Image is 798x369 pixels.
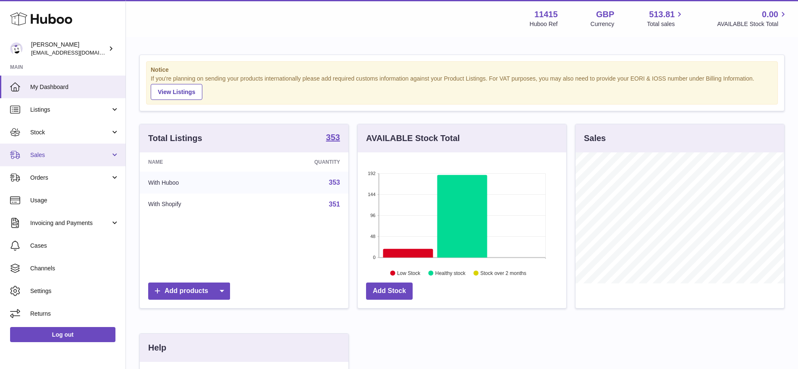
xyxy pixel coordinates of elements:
span: Orders [30,174,110,182]
div: [PERSON_NAME] [31,41,107,57]
text: 96 [370,213,375,218]
span: My Dashboard [30,83,119,91]
span: Listings [30,106,110,114]
h3: Help [148,342,166,353]
div: Huboo Ref [530,20,558,28]
th: Name [140,152,252,172]
h3: AVAILABLE Stock Total [366,133,460,144]
span: 0.00 [762,9,778,20]
h3: Sales [584,133,606,144]
span: Cases [30,242,119,250]
a: 513.81 Total sales [647,9,684,28]
text: Healthy stock [435,270,466,276]
strong: GBP [596,9,614,20]
text: 192 [368,171,375,176]
td: With Shopify [140,194,252,215]
th: Quantity [252,152,348,172]
span: Settings [30,287,119,295]
text: 144 [368,192,375,197]
span: Invoicing and Payments [30,219,110,227]
a: 351 [329,201,340,208]
span: Usage [30,196,119,204]
a: View Listings [151,84,202,100]
strong: Notice [151,66,773,74]
a: Add Stock [366,283,413,300]
div: Currency [591,20,615,28]
text: Stock over 2 months [480,270,526,276]
a: 353 [329,179,340,186]
span: AVAILABLE Stock Total [717,20,788,28]
td: With Huboo [140,172,252,194]
strong: 353 [326,133,340,141]
text: Low Stock [397,270,421,276]
span: Stock [30,128,110,136]
img: care@shopmanto.uk [10,42,23,55]
a: Add products [148,283,230,300]
h3: Total Listings [148,133,202,144]
text: 0 [373,255,375,260]
a: 0.00 AVAILABLE Stock Total [717,9,788,28]
span: Channels [30,264,119,272]
strong: 11415 [534,9,558,20]
span: Returns [30,310,119,318]
span: 513.81 [649,9,675,20]
div: If you're planning on sending your products internationally please add required customs informati... [151,75,773,100]
a: Log out [10,327,115,342]
text: 48 [370,234,375,239]
span: Total sales [647,20,684,28]
span: Sales [30,151,110,159]
a: 353 [326,133,340,143]
span: [EMAIL_ADDRESS][DOMAIN_NAME] [31,49,123,56]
